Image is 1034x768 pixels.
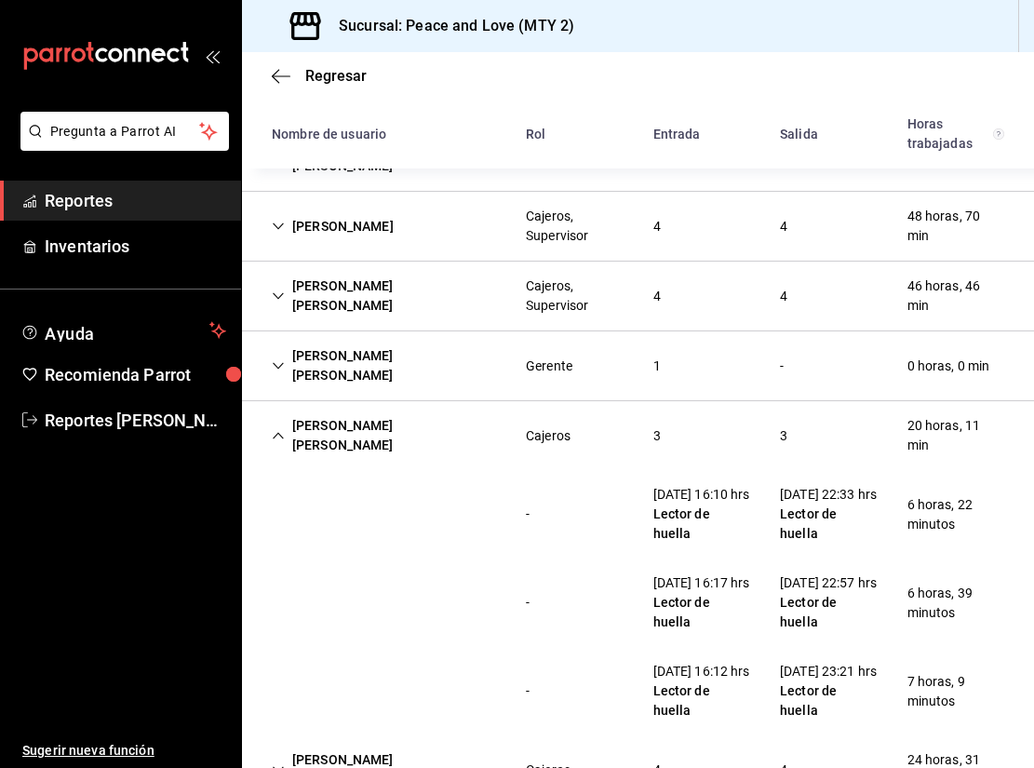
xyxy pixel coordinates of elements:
[765,654,893,728] div: Cell
[305,67,367,85] span: Regresar
[653,593,751,632] div: Lector de huella
[45,362,226,387] span: Recomienda Parrot
[45,188,226,213] span: Reportes
[638,654,766,728] div: Cell
[765,279,802,314] div: Cell
[653,662,751,681] div: [DATE] 16:12 hrs
[893,665,1020,719] div: Cell
[257,117,511,152] div: HeadCell
[13,135,229,155] a: Pregunta a Parrot AI
[257,507,287,522] div: Cell
[205,48,220,63] button: open_drawer_menu
[50,122,200,141] span: Pregunta a Parrot AI
[638,209,676,244] div: Cell
[511,349,587,384] div: Cell
[511,674,544,708] div: Cell
[526,207,624,246] div: Cajeros, Supervisor
[242,192,1034,262] div: Row
[257,684,287,699] div: Cell
[242,331,1034,401] div: Row
[257,596,287,611] div: Cell
[22,741,226,761] span: Sugerir nueva función
[242,100,1034,168] div: Head
[257,339,511,393] div: Cell
[20,112,229,151] button: Pregunta a Parrot AI
[638,349,676,384] div: Cell
[638,117,766,152] div: HeadCell
[893,488,1020,542] div: Cell
[893,199,1020,253] div: Cell
[257,409,511,463] div: Cell
[893,349,1005,384] div: Cell
[257,209,409,244] div: Cell
[653,573,751,593] div: [DATE] 16:17 hrs
[511,586,544,620] div: Cell
[653,505,751,544] div: Lector de huella
[780,485,878,505] div: [DATE] 22:33 hrs
[653,485,751,505] div: [DATE] 16:10 hrs
[780,593,878,632] div: Lector de huella
[511,497,544,532] div: Cell
[765,419,802,453] div: Cell
[272,67,367,85] button: Regresar
[765,566,893,640] div: Cell
[780,681,878,721] div: Lector de huella
[45,234,226,259] span: Inventarios
[526,505,530,524] div: -
[45,408,226,433] span: Reportes [PERSON_NAME] [PERSON_NAME]
[780,662,878,681] div: [DATE] 23:21 hrs
[638,566,766,640] div: Cell
[780,505,878,544] div: Lector de huella
[242,470,1034,559] div: Row
[638,279,676,314] div: Cell
[765,117,893,152] div: HeadCell
[638,419,676,453] div: Cell
[893,409,1020,463] div: Cell
[242,559,1034,647] div: Row
[780,573,878,593] div: [DATE] 22:57 hrs
[638,478,766,551] div: Cell
[511,269,638,323] div: Cell
[511,117,638,152] div: HeadCell
[242,262,1034,331] div: Row
[511,199,638,253] div: Cell
[526,681,530,701] div: -
[893,269,1020,323] div: Cell
[765,478,893,551] div: Cell
[511,419,585,453] div: Cell
[653,681,751,721] div: Lector de huella
[526,276,624,316] div: Cajeros, Supervisor
[45,319,202,342] span: Ayuda
[242,401,1034,470] div: Row
[242,647,1034,735] div: Row
[765,349,799,384] div: Cell
[526,426,571,446] div: Cajeros
[993,127,1004,141] svg: El total de horas trabajadas por usuario es el resultado de la suma redondeada del registro de ho...
[893,576,1020,630] div: Cell
[765,209,802,244] div: Cell
[526,357,572,376] div: Gerente
[324,15,574,37] h3: Sucursal: Peace and Love (MTY 2)
[893,107,1020,161] div: HeadCell
[526,593,530,613] div: -
[257,269,511,323] div: Cell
